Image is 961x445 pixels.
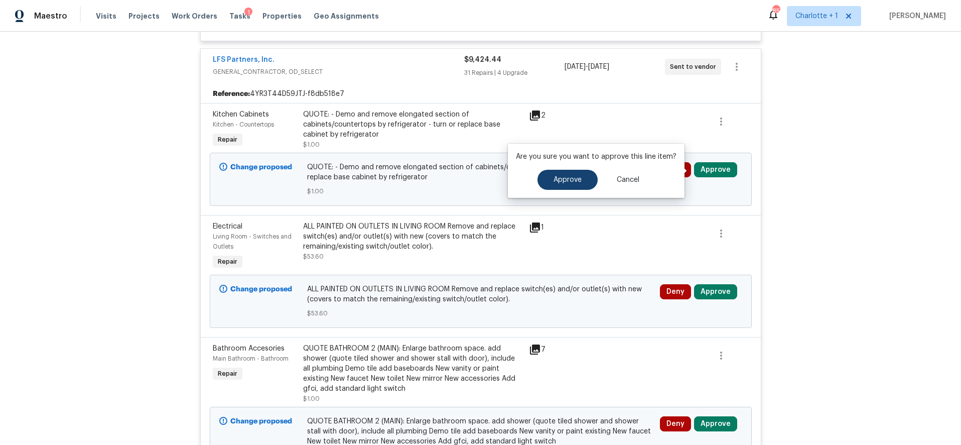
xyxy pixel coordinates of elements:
[529,344,568,356] div: 7
[213,89,250,99] b: Reference:
[617,176,639,184] span: Cancel
[213,234,292,250] span: Living Room - Switches and Outlets
[314,11,379,21] span: Geo Assignments
[96,11,116,21] span: Visits
[565,63,586,70] span: [DATE]
[128,11,160,21] span: Projects
[537,170,598,190] button: Approve
[660,416,691,431] button: Deny
[34,11,67,21] span: Maestro
[601,170,655,190] button: Cancel
[213,67,464,77] span: GENERAL_CONTRACTOR, OD_SELECT
[670,62,720,72] span: Sent to vendor
[529,221,568,234] div: 1
[303,396,320,402] span: $1.00
[516,152,676,162] p: Are you sure you want to approve this line item?
[229,13,250,20] span: Tasks
[307,284,654,304] span: ALL PAINTED ON OUTLETS IN LIVING ROOM Remove and replace switch(es) and/or outlet(s) with new (co...
[214,135,241,145] span: Repair
[694,162,737,177] button: Approve
[464,68,565,78] div: 31 Repairs | 4 Upgrade
[694,284,737,299] button: Approve
[565,62,609,72] span: -
[172,11,217,21] span: Work Orders
[213,56,274,63] a: LFS Partners, Inc.
[213,111,269,118] span: Kitchen Cabinets
[588,63,609,70] span: [DATE]
[230,286,292,293] b: Change proposed
[213,345,285,352] span: Bathroom Accesories
[213,356,289,362] span: Main Bathroom - Bathroom
[230,418,292,425] b: Change proposed
[303,254,324,260] span: $53.60
[201,85,761,103] div: 4YR3T44D59JTJ-f8db518e7
[303,142,320,148] span: $1.00
[303,344,523,394] div: QUOTE BATHROOM 2 (MAIN): Enlarge bathroom space. add shower (quote tiled shower and shower stall ...
[213,223,242,230] span: Electrical
[262,11,302,21] span: Properties
[660,284,691,299] button: Deny
[772,6,779,16] div: 85
[303,221,523,252] div: ALL PAINTED ON OUTLETS IN LIVING ROOM Remove and replace switch(es) and/or outlet(s) with new (co...
[307,162,654,182] span: QUOTE: - Demo and remove elongated section of cabinets/countertops by refrigerator - turn or repl...
[244,8,252,18] div: 1
[307,308,654,318] span: $53.60
[554,176,582,184] span: Approve
[214,369,241,379] span: Repair
[307,186,654,196] span: $1.00
[214,257,241,267] span: Repair
[213,122,274,128] span: Kitchen - Countertops
[464,56,501,63] span: $9,424.44
[230,164,292,171] b: Change proposed
[529,109,568,122] div: 2
[885,11,946,21] span: [PERSON_NAME]
[795,11,838,21] span: Charlotte + 1
[694,416,737,431] button: Approve
[303,109,523,140] div: QUOTE: - Demo and remove elongated section of cabinets/countertops by refrigerator - turn or repl...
